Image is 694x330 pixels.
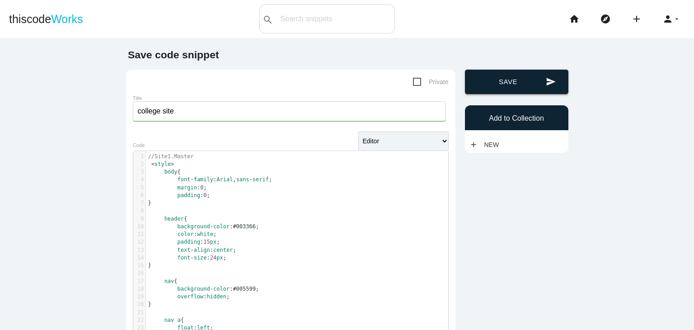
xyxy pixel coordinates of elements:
[190,176,193,183] span: -
[197,231,213,237] span: white
[148,153,194,160] span: //Site1.Master
[546,70,556,94] i: send
[178,223,210,230] span: background
[133,95,142,101] label: Title
[276,9,394,28] input: Search snippets
[210,239,216,245] span: px
[148,262,151,269] span: }
[133,316,145,324] div: 22
[133,301,145,308] div: 20
[128,49,219,61] b: Save code snippet
[148,286,259,292] span: :
[133,262,145,269] div: 15
[178,184,197,191] span: margin
[133,223,145,231] div: 10
[148,255,227,261] span: : ;
[216,176,233,183] span: Arial
[148,317,184,323] span: {
[148,247,236,253] span: : ;
[233,286,259,292] span: #005599;
[148,239,220,245] span: : ;
[207,293,226,300] span: hidden
[148,223,259,230] span: :
[133,207,145,215] div: 8
[133,254,145,262] div: 14
[413,76,449,88] span: Private
[194,255,207,261] span: size
[233,223,259,230] span: #003366;
[469,137,504,153] a: addNew
[133,153,145,160] div: 1
[133,160,145,168] div: 2
[178,286,210,292] span: background
[133,142,145,148] label: Code
[164,317,174,323] span: nav
[178,176,191,183] span: font
[194,176,213,183] span: family
[164,169,178,175] span: body
[210,223,213,230] span: -
[190,255,193,261] span: -
[148,169,181,175] span: {
[155,161,171,167] span: style
[133,184,145,192] div: 5
[148,301,151,307] span: }
[216,255,223,261] span: px
[51,13,83,25] span: Works
[133,269,145,277] div: 16
[213,223,230,230] span: color
[133,238,145,246] div: 12
[673,5,680,33] i: arrow_drop_down
[133,309,145,316] div: 21
[213,286,230,292] span: color
[133,285,145,293] div: 18
[194,247,210,253] span: align
[569,5,580,33] i: home
[662,5,673,33] i: person
[210,255,216,261] span: 24
[148,192,210,198] span: : ;
[133,199,145,207] div: 7
[133,168,145,176] div: 3
[203,239,210,245] span: 15
[213,247,233,253] span: center
[210,286,213,292] span: -
[133,278,145,285] div: 17
[133,231,145,238] div: 11
[469,114,564,123] h6: Add to Collection
[133,293,145,301] div: 19
[178,247,191,253] span: text
[263,5,273,34] i: search
[171,161,174,167] span: >
[148,231,217,237] span: : ;
[9,5,83,33] a: thiscodeWorks
[465,70,568,94] button: sendSave
[133,246,145,254] div: 13
[164,216,184,222] span: header
[133,101,446,121] input: What does this code do?
[253,176,269,183] span: serif
[151,161,155,167] span: <
[236,176,249,183] span: sans
[200,184,203,191] span: 0
[148,278,178,284] span: {
[203,192,206,198] span: 0
[178,293,204,300] span: overflow
[469,137,478,153] i: add
[260,5,276,33] button: search
[600,5,611,33] i: explore
[190,247,193,253] span: -
[148,200,151,206] span: }
[148,293,230,300] span: : ;
[148,184,207,191] span: : ;
[133,176,145,184] div: 4
[164,278,174,284] span: nav
[178,317,181,323] span: a
[133,215,145,223] div: 9
[178,255,191,261] span: font
[148,216,188,222] span: {
[133,192,145,199] div: 6
[631,5,642,33] i: add
[178,231,194,237] span: color
[178,239,201,245] span: padding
